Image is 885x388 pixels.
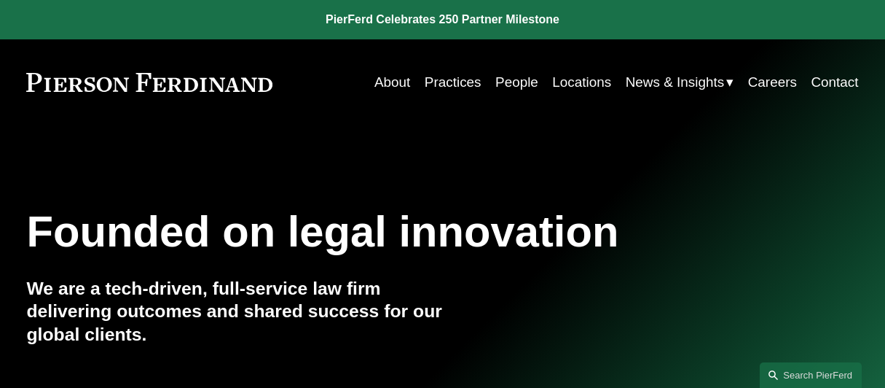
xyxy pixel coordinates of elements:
[626,69,734,96] a: folder dropdown
[425,69,481,96] a: Practices
[26,207,720,257] h1: Founded on legal innovation
[811,69,858,96] a: Contact
[374,69,410,96] a: About
[495,69,538,96] a: People
[26,277,442,346] h4: We are a tech-driven, full-service law firm delivering outcomes and shared success for our global...
[552,69,611,96] a: Locations
[626,70,725,95] span: News & Insights
[748,69,797,96] a: Careers
[760,362,862,388] a: Search this site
